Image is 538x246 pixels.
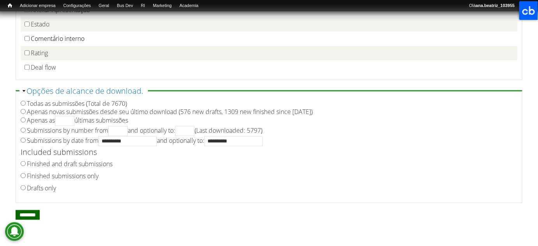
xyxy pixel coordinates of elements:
a: Oláana.beatriz_103955 [465,2,519,10]
input: Submissions by date fromand optionally to: [98,136,157,146]
a: Adicionar empresa [16,2,60,10]
label: Finished and draft submissions [27,160,113,168]
label: Submissions by date from and optionally to: [27,136,263,145]
a: Bus Dev [113,2,137,10]
label: Finished submissions only [27,172,98,180]
input: Submissions by number fromand optionally to:(Last downloaded: 5797) [108,126,128,136]
a: Academia [176,2,202,10]
input: Apenas asúltimas submissões [55,116,74,126]
label: Apenas as últimas submissões [27,116,128,125]
a: Início [4,2,16,9]
a: Configurações [60,2,95,10]
input: Submissions by number fromand optionally to:(Last downloaded: 5797) [175,126,195,136]
label: Estado [31,20,49,29]
label: Drafts only [27,184,56,192]
label: Apenas novas submissões desde seu último download (576 new drafts, 1309 new finished since [DATE]) [27,107,313,116]
label: Included submissions [21,146,505,158]
a: Geral [95,2,113,10]
label: Comentário interno [31,35,84,43]
a: Sair [519,2,534,10]
a: Opções de alcance de download. [26,86,143,96]
a: RI [137,2,149,10]
a: Marketing [149,2,176,10]
strong: ana.beatriz_103955 [476,3,515,8]
label: Deal flow [31,63,56,72]
label: Submissions by number from and optionally to: (Last downloaded: 5797) [27,126,262,135]
span: Início [8,3,12,8]
label: Todas as submissões (Total de 7670) [27,99,127,108]
input: Submissions by date fromand optionally to: [204,136,263,146]
label: Rating [31,49,48,58]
